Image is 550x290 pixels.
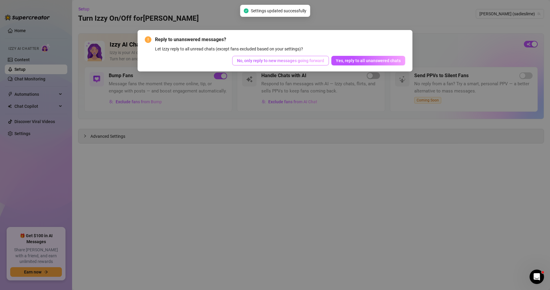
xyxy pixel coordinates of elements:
button: Yes, reply to all unanswered chats [331,56,405,65]
span: exclamation-circle [145,36,151,43]
span: Yes, reply to all unanswered chats [336,58,401,63]
span: No, only reply to new messages going forward [237,58,324,63]
div: Let Izzy reply to all unread chats (except fans excluded based on your settings)? [155,46,406,52]
span: check-circle [244,8,248,13]
button: No, only reply to new messages going forward [232,56,329,65]
span: Settings updated successfully [251,8,306,14]
iframe: Intercom live chat [530,270,544,284]
span: Reply to unanswered messages? [155,36,406,43]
